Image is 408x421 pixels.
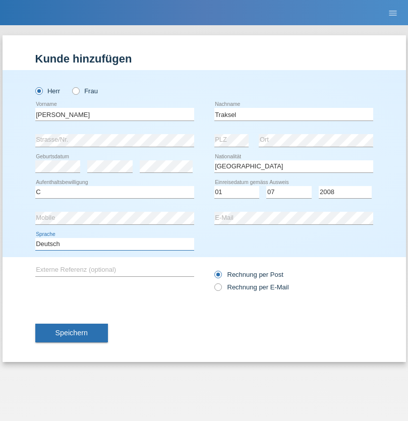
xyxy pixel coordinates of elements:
input: Rechnung per Post [214,271,221,283]
input: Frau [72,87,79,94]
input: Herr [35,87,42,94]
button: Speichern [35,324,108,343]
h1: Kunde hinzufügen [35,52,373,65]
label: Rechnung per Post [214,271,283,278]
a: menu [383,10,403,16]
label: Rechnung per E-Mail [214,283,289,291]
label: Herr [35,87,61,95]
i: menu [388,8,398,18]
label: Frau [72,87,98,95]
input: Rechnung per E-Mail [214,283,221,296]
span: Speichern [55,329,88,337]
